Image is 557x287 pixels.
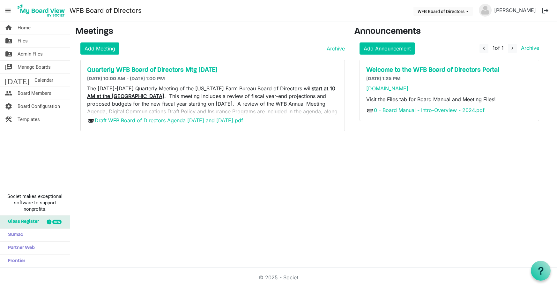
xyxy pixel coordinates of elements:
span: menu [2,4,14,17]
span: Files [18,34,28,47]
span: people [5,87,12,100]
img: My Board View Logo [16,3,67,19]
span: Templates [18,113,40,126]
a: WFB Board of Directors [70,4,142,17]
span: Frontier [5,255,25,268]
span: start at 10 AM at the [GEOGRAPHIC_DATA] [87,85,335,99]
span: home [5,21,12,34]
span: Partner Web [5,242,35,254]
span: attachment [366,107,374,114]
h6: [DATE] 10:00 AM - [DATE] 1:00 PM [87,76,338,82]
a: Add Announcement [360,42,415,55]
span: Home [18,21,31,34]
h3: Announcements [354,26,544,37]
a: 0 - Board Manual - Intro-Overview - 2024.pdf [374,107,485,113]
span: Calendar [34,74,53,87]
a: © 2025 - Societ [259,274,298,281]
button: WFB Board of Directors dropdownbutton [413,7,473,16]
span: folder_shared [5,34,12,47]
span: [DATE] 1:25 PM [366,76,401,81]
span: [DATE] [5,74,29,87]
span: Glass Register [5,215,39,228]
span: Board Members [18,87,51,100]
a: [PERSON_NAME] [492,4,538,17]
span: attachment [87,117,95,125]
a: Quarterly WFB Board of Directors Mtg [DATE] [87,66,338,74]
button: logout [538,4,552,17]
button: navigate_before [479,44,488,53]
span: Board Configuration [18,100,60,113]
a: Draft WFB Board of Directors Agenda [DATE] and [DATE].pdf [95,117,243,124]
span: Sumac [5,229,23,241]
span: construction [5,113,12,126]
span: of 1 [493,45,504,51]
a: My Board View Logo [16,3,70,19]
div: new [52,220,62,224]
a: [DOMAIN_NAME] [366,85,408,92]
p: The [DATE]-[DATE] Quarterly Meeting of the [US_STATE] Farm Bureau Board of Directors will . This ... [87,85,338,131]
span: folder_shared [5,48,12,60]
span: 1 [493,45,495,51]
a: Add Meeting [80,42,119,55]
button: navigate_next [508,44,517,53]
span: Societ makes exceptional software to support nonprofits. [3,193,67,212]
img: no-profile-picture.svg [479,4,492,17]
a: Archive [324,45,345,52]
span: Manage Boards [18,61,51,73]
p: Visit the Files tab for Board Manual and Meeting Files! [366,95,532,103]
span: navigate_next [509,45,515,51]
h3: Meetings [75,26,345,37]
a: Archive [518,45,539,51]
span: Admin Files [18,48,43,60]
a: Welcome to the WFB Board of Directors Portal [366,66,532,74]
span: navigate_before [481,45,487,51]
span: settings [5,100,12,113]
span: switch_account [5,61,12,73]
